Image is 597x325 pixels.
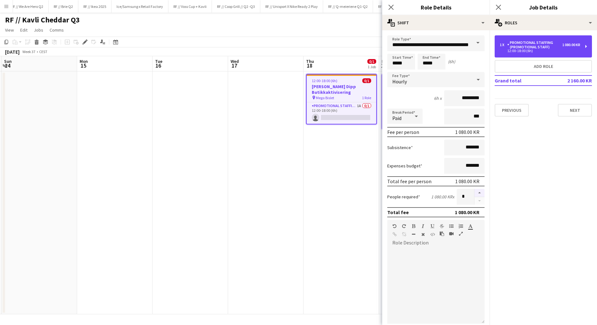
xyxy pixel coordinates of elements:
button: Previous [495,104,529,117]
span: 0/1 [367,59,376,64]
a: Jobs [31,26,46,34]
span: Thu [306,58,314,64]
div: CEST [39,49,47,54]
button: Add role [495,60,592,73]
div: Total fee per person [387,178,431,184]
app-job-card: 12:00-18:00 (6h)0/1[PERSON_NAME] Dipp Butikkaktivisering Mega Bislet1 RolePromotional Staffing (P... [306,74,377,124]
div: 1 x [500,43,507,47]
button: RF // Voss Cup + Kavli [168,0,212,13]
span: 1 Role [362,95,371,100]
button: Strikethrough [440,224,444,229]
h1: RF // Kavli Cheddar Q3 [5,15,80,25]
div: [DATE] [5,49,20,55]
label: Subsistence [387,145,413,150]
button: RF // Unisport X Nike Ready 2 Play [260,0,323,13]
a: Comms [47,26,66,34]
div: 6h x [434,95,442,101]
td: Grand total [495,75,552,86]
div: 1 080.00 KR x [431,194,454,200]
button: RF // Ikea 2025 [78,0,112,13]
button: HTML Code [430,232,435,237]
span: 15 [79,62,88,69]
button: Unordered List [449,224,454,229]
h3: [PERSON_NAME] Dipp Butikkaktivisering [307,84,376,95]
button: Paste as plain text [440,231,444,236]
div: 1 080.00 KR [562,43,580,47]
button: Underline [430,224,435,229]
span: Hourly [392,78,407,85]
button: Horizontal Line [411,232,416,237]
div: 1 080.00 KR [455,209,479,215]
span: Comms [50,27,64,33]
div: 12:00-18:00 (6h) [500,49,580,52]
span: View [5,27,14,33]
span: Mega Bislet [316,95,334,100]
button: Insert video [449,231,454,236]
button: Ice/Samsung x Retail Factory [112,0,168,13]
app-card-role: Promotional Staffing (Promotional Staff)1A0/112:00-18:00 (6h) [307,102,376,124]
a: View [3,26,16,34]
div: Roles [490,15,597,30]
button: Bold [411,224,416,229]
span: 18 [305,62,314,69]
button: RF // Q-meieriene Q1-Q2 [323,0,373,13]
span: 17 [230,62,239,69]
span: Sun [4,58,12,64]
span: Fri [382,58,387,64]
h3: Role Details [382,3,490,11]
span: Mon [80,58,88,64]
a: Edit [18,26,30,34]
button: Ordered List [459,224,463,229]
button: Fullscreen [459,231,463,236]
button: Undo [392,224,397,229]
button: Next [558,104,592,117]
button: RF // Brie Q2 [49,0,78,13]
span: Paid [392,115,401,121]
span: 19 [381,62,387,69]
label: Expenses budget [387,163,422,169]
div: 1 Job [368,64,376,69]
div: 1 080.00 KR [455,129,479,135]
span: 16 [154,62,162,69]
button: Text Color [468,224,473,229]
span: Tue [155,58,162,64]
div: Fee per person [387,129,419,135]
app-job-card: Draft12:00-18:00 (6h)0/1[PERSON_NAME] Dipp Butikkaktivisering Mega Bislet1 RolePromotional Staffi... [382,74,452,129]
span: 12:00-18:00 (6h) [312,78,337,83]
button: RF // Q-Protein [373,0,407,13]
span: Wed [231,58,239,64]
div: Shift [382,15,490,30]
div: Promotional Staffing (Promotional Staff) [507,40,562,49]
div: Total fee [387,209,409,215]
span: Edit [20,27,27,33]
div: (6h) [448,59,455,64]
span: 0/1 [362,78,371,83]
button: Redo [402,224,406,229]
div: 1 080.00 KR [455,178,479,184]
button: Clear Formatting [421,232,425,237]
label: People required [387,194,420,200]
h3: Job Details [490,3,597,11]
button: Increase [474,189,485,197]
button: RF // Coop Grill // Q2 -Q3 [212,0,260,13]
td: 2 160.00 KR [552,75,592,86]
span: Jobs [34,27,43,33]
button: Italic [421,224,425,229]
button: RF // We Are Hero Q2 [6,0,49,13]
span: Week 37 [21,49,37,54]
